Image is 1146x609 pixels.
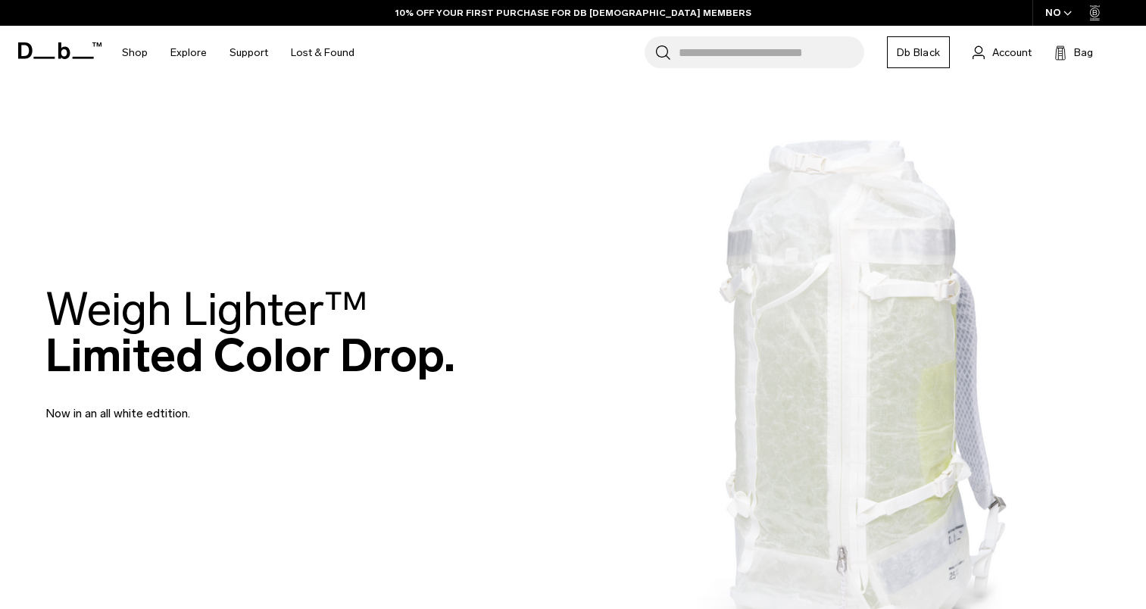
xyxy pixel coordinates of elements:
[170,26,207,80] a: Explore
[992,45,1032,61] span: Account
[291,26,354,80] a: Lost & Found
[887,36,950,68] a: Db Black
[395,6,751,20] a: 10% OFF YOUR FIRST PURCHASE FOR DB [DEMOGRAPHIC_DATA] MEMBERS
[45,282,368,337] span: Weigh Lighter™
[111,26,366,80] nav: Main Navigation
[45,386,409,423] p: Now in an all white edtition.
[1074,45,1093,61] span: Bag
[122,26,148,80] a: Shop
[45,286,455,379] h2: Limited Color Drop.
[230,26,268,80] a: Support
[973,43,1032,61] a: Account
[1054,43,1093,61] button: Bag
